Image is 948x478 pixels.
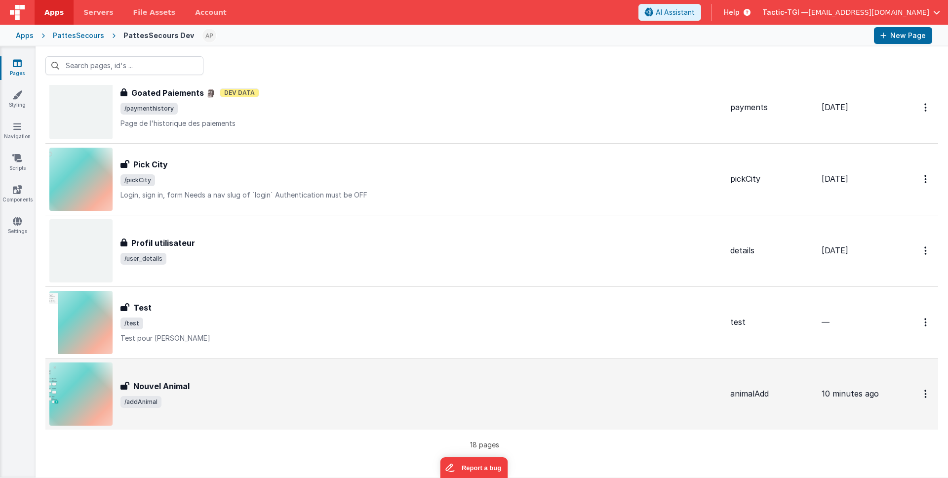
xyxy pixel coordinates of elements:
[724,7,740,17] span: Help
[45,56,203,75] input: Search pages, id's ...
[133,380,190,392] h3: Nouvel Animal
[730,102,814,113] div: payments
[123,31,194,40] div: PattesSecours Dev
[822,389,879,398] span: 10 minutes ago
[874,27,932,44] button: New Page
[120,103,178,115] span: /paymenthistory
[120,253,166,265] span: /user_details
[822,245,848,255] span: [DATE]
[53,31,104,40] div: PattesSecours
[16,31,34,40] div: Apps
[638,4,701,21] button: AI Assistant
[730,317,814,328] div: test
[440,457,508,478] iframe: Marker.io feedback button
[918,384,934,404] button: Options
[822,174,848,184] span: [DATE]
[762,7,808,17] span: Tactic-TGI —
[120,318,143,329] span: /test
[133,302,152,314] h3: Test
[131,87,216,99] h3: Goated Paiements 🗿
[131,237,195,249] h3: Profil utilisateur
[120,119,722,128] p: Page de l'historique des paiements
[918,169,934,189] button: Options
[120,174,155,186] span: /pickCity
[44,7,64,17] span: Apps
[730,173,814,185] div: pickCity
[120,190,722,200] p: Login, sign in, form Needs a nav slug of `login` Authentication must be OFF
[220,88,259,97] span: Dev Data
[45,439,923,450] p: 18 pages
[133,7,176,17] span: File Assets
[202,29,216,42] img: c78abd8586fb0502950fd3f28e86ae42
[918,312,934,332] button: Options
[918,97,934,118] button: Options
[83,7,113,17] span: Servers
[822,317,829,327] span: —
[120,333,722,343] p: Test pour [PERSON_NAME]
[730,245,814,256] div: details
[822,102,848,112] span: [DATE]
[656,7,695,17] span: AI Assistant
[133,159,168,170] h3: Pick City
[918,240,934,261] button: Options
[762,7,940,17] button: Tactic-TGI — [EMAIL_ADDRESS][DOMAIN_NAME]
[730,388,814,399] div: animalAdd
[120,396,161,408] span: /addAnimal
[808,7,929,17] span: [EMAIL_ADDRESS][DOMAIN_NAME]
